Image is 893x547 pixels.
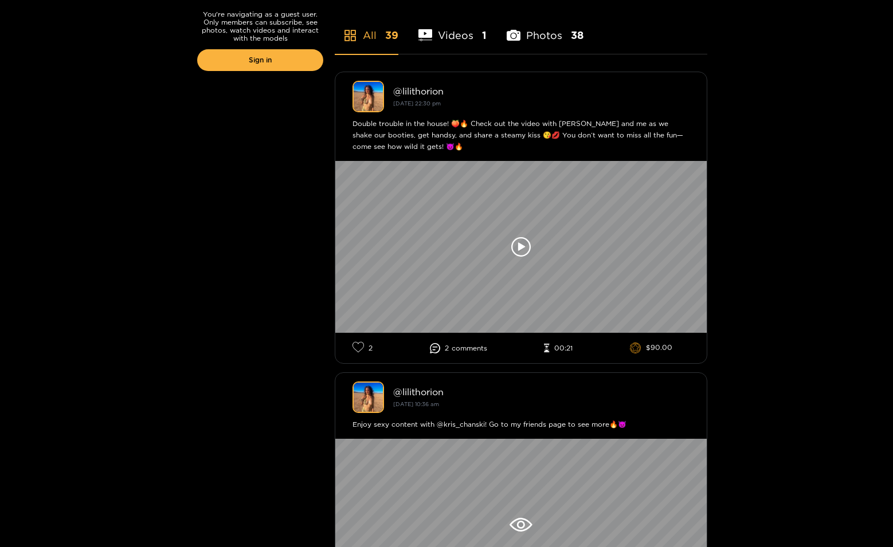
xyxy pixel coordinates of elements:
li: $90.00 [630,343,672,354]
div: Enjoy sexy content with @kris_chanski! Go to my friends page to see more🔥😈 [352,419,690,430]
span: appstore [343,29,357,42]
div: @ lilithorion [393,387,690,397]
span: 39 [385,28,398,42]
div: @ lilithorion [393,86,690,96]
img: lilithorion [352,81,384,112]
li: Videos [418,2,487,54]
div: Double trouble in the house! 🍑🔥 Check out the video with [PERSON_NAME] and me as we shake our boo... [352,118,690,152]
img: lilithorion [352,381,384,413]
li: 2 [352,341,373,355]
li: All [335,2,398,54]
p: You're navigating as a guest user. Only members can subscribe, see photos, watch videos and inter... [197,10,323,42]
small: [DATE] 22:30 pm [393,100,441,107]
li: 00:21 [544,344,573,353]
span: comment s [452,344,487,352]
span: 38 [571,28,583,42]
span: 1 [482,28,487,42]
small: [DATE] 10:36 am [393,401,439,407]
li: 2 [430,343,487,353]
li: Photos [507,2,583,54]
a: Sign in [197,49,323,71]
